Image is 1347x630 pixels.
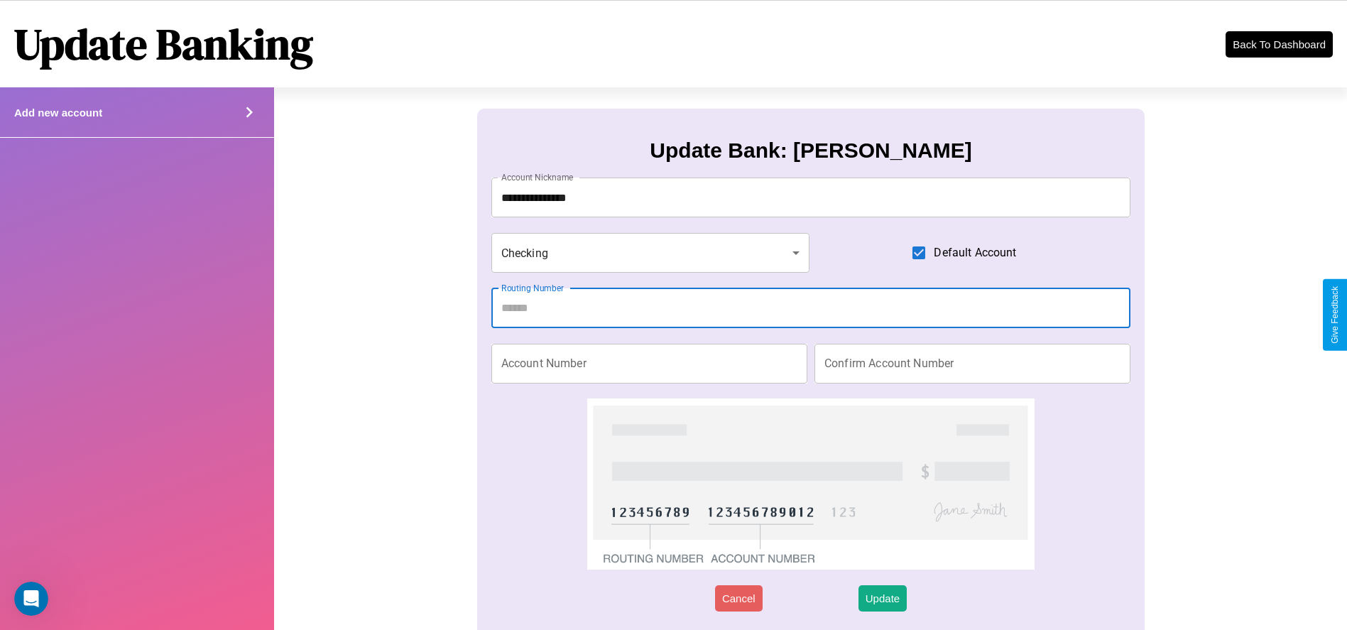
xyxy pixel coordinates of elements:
[858,585,907,612] button: Update
[1330,286,1340,344] div: Give Feedback
[650,139,971,163] h3: Update Bank: [PERSON_NAME]
[587,398,1035,570] img: check
[14,15,313,73] h1: Update Banking
[501,171,574,183] label: Account Nickname
[934,244,1016,261] span: Default Account
[501,282,564,294] label: Routing Number
[14,107,102,119] h4: Add new account
[1226,31,1333,58] button: Back To Dashboard
[14,582,48,616] iframe: Intercom live chat
[715,585,763,612] button: Cancel
[491,233,809,273] div: Checking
